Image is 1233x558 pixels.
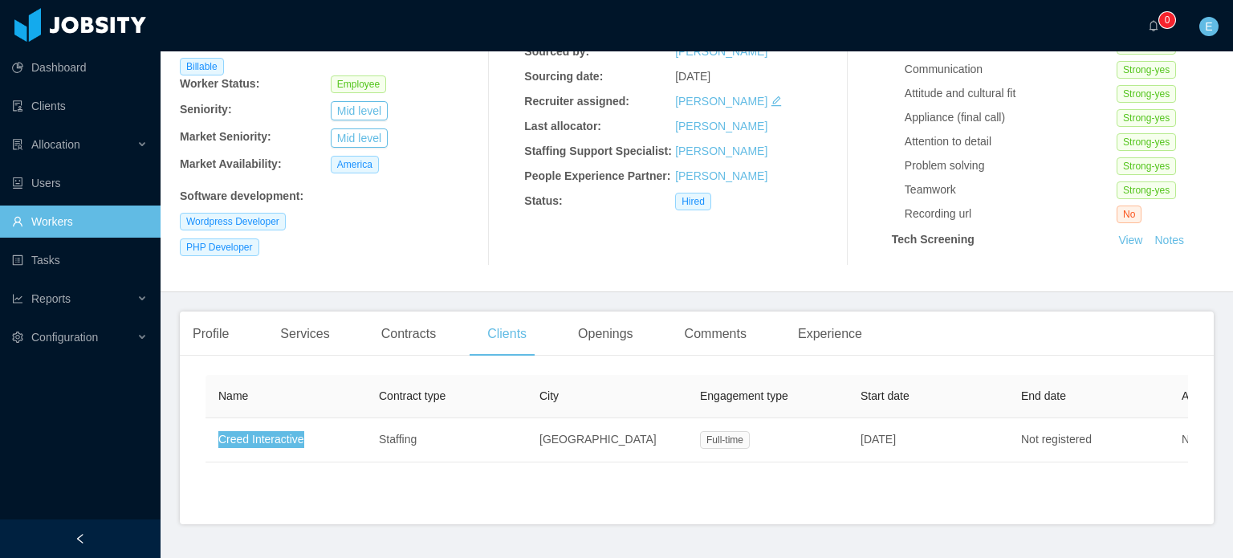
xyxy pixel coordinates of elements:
span: Not registered [1021,433,1092,446]
span: Full-time [700,431,750,449]
span: Contract type [379,389,446,402]
button: Mid level [331,101,388,120]
div: Attitude and cultural fit [905,85,1117,102]
span: Allocation [31,138,80,151]
span: Strong-yes [1117,109,1176,127]
span: Strong-yes [1117,85,1176,103]
i: icon: bell [1148,20,1159,31]
span: Reports [31,292,71,305]
span: Employee [331,75,386,93]
i: icon: line-chart [12,293,23,304]
b: Sourced by: [524,45,589,58]
b: Status: [524,194,562,207]
a: [PERSON_NAME] [675,95,767,108]
a: [PERSON_NAME] [675,45,767,58]
div: Appliance (final call) [905,109,1117,126]
span: Strong-yes [1117,61,1176,79]
div: Experience [785,312,875,356]
i: icon: edit [771,96,782,107]
div: Teamwork [905,181,1117,198]
span: Engagement type [700,389,788,402]
span: Strong-yes [1117,133,1176,151]
strong: Tech Screening [892,233,975,246]
span: Billable [180,58,224,75]
span: [DATE] [861,433,896,446]
span: America [331,156,379,173]
div: Communication [905,61,1117,78]
sup: 0 [1159,12,1175,28]
div: Clients [474,312,539,356]
span: Hired [675,193,711,210]
i: icon: setting [12,332,23,343]
span: PHP Developer [180,238,259,256]
a: icon: userWorkers [12,206,148,238]
a: icon: robotUsers [12,167,148,199]
div: Recording url [905,206,1117,222]
b: Seniority: [180,103,232,116]
b: Software development : [180,189,303,202]
span: Configuration [31,331,98,344]
div: Contracts [368,312,449,356]
span: Strong-yes [1117,157,1176,175]
div: Problem solving [905,157,1117,174]
a: [PERSON_NAME] [675,145,767,157]
a: icon: auditClients [12,90,148,122]
span: Start date [861,389,909,402]
b: Staffing Support Specialist: [524,145,672,157]
a: icon: pie-chartDashboard [12,51,148,83]
b: People Experience Partner: [524,169,670,182]
b: Last allocator: [524,120,601,132]
a: View [1113,234,1148,246]
td: [GEOGRAPHIC_DATA] [527,418,687,462]
span: City [539,389,559,402]
a: [PERSON_NAME] [675,120,767,132]
div: Comments [672,312,759,356]
a: [PERSON_NAME] [675,169,767,182]
b: Worker Status: [180,77,259,90]
a: Creed Interactive [218,433,304,446]
a: icon: profileTasks [12,244,148,276]
button: Notes [1148,231,1190,250]
div: Openings [565,312,646,356]
b: Market Availability: [180,157,282,170]
span: No [1117,206,1141,223]
div: Attention to detail [905,133,1117,150]
span: [DATE] [675,70,710,83]
button: Mid level [331,128,388,148]
span: End date [1021,389,1066,402]
span: E [1205,17,1212,36]
div: Services [267,312,342,356]
span: Name [218,389,248,402]
b: Market Seniority: [180,130,271,143]
span: Strong-yes [1117,181,1176,199]
span: Wordpress Developer [180,213,286,230]
b: Sourcing date: [524,70,603,83]
span: Staffing [379,433,417,446]
i: icon: solution [12,139,23,150]
b: Recruiter assigned: [524,95,629,108]
div: Profile [180,312,242,356]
